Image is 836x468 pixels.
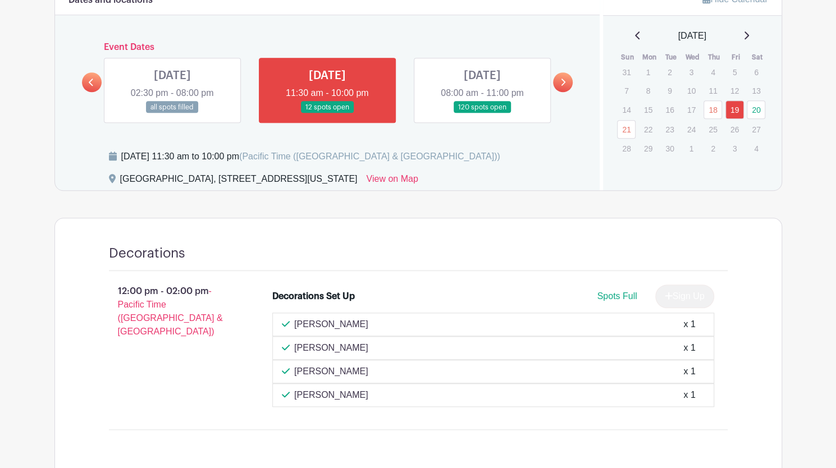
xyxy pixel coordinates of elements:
[747,63,765,81] p: 6
[683,365,695,378] div: x 1
[239,152,500,161] span: (Pacific Time ([GEOGRAPHIC_DATA] & [GEOGRAPHIC_DATA]))
[617,63,636,81] p: 31
[102,42,554,53] h6: Event Dates
[272,290,355,303] div: Decorations Set Up
[639,63,657,81] p: 1
[747,100,765,119] a: 20
[682,63,701,81] p: 3
[703,63,722,81] p: 4
[660,121,679,138] p: 23
[294,365,368,378] p: [PERSON_NAME]
[725,140,744,157] p: 3
[294,341,368,355] p: [PERSON_NAME]
[682,140,701,157] p: 1
[703,82,722,99] p: 11
[683,388,695,402] div: x 1
[91,280,255,343] p: 12:00 pm - 02:00 pm
[639,82,657,99] p: 8
[703,52,725,63] th: Thu
[682,82,701,99] p: 10
[725,63,744,81] p: 5
[703,140,722,157] p: 2
[617,120,636,139] a: 21
[109,245,185,261] h4: Decorations
[639,140,657,157] p: 29
[747,121,765,138] p: 27
[617,140,636,157] p: 28
[121,150,500,163] div: [DATE] 11:30 am to 10:00 pm
[366,172,418,190] a: View on Map
[747,140,765,157] p: 4
[703,100,722,119] a: 18
[682,121,701,138] p: 24
[725,121,744,138] p: 26
[678,29,706,43] span: [DATE]
[617,82,636,99] p: 7
[725,100,744,119] a: 19
[660,101,679,118] p: 16
[639,121,657,138] p: 22
[682,52,703,63] th: Wed
[703,121,722,138] p: 25
[746,52,768,63] th: Sat
[682,101,701,118] p: 17
[294,318,368,331] p: [PERSON_NAME]
[597,291,637,301] span: Spots Full
[638,52,660,63] th: Mon
[660,140,679,157] p: 30
[725,82,744,99] p: 12
[616,52,638,63] th: Sun
[639,101,657,118] p: 15
[660,63,679,81] p: 2
[120,172,358,190] div: [GEOGRAPHIC_DATA], [STREET_ADDRESS][US_STATE]
[683,341,695,355] div: x 1
[747,82,765,99] p: 13
[617,101,636,118] p: 14
[683,318,695,331] div: x 1
[660,82,679,99] p: 9
[660,52,682,63] th: Tue
[725,52,747,63] th: Fri
[294,388,368,402] p: [PERSON_NAME]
